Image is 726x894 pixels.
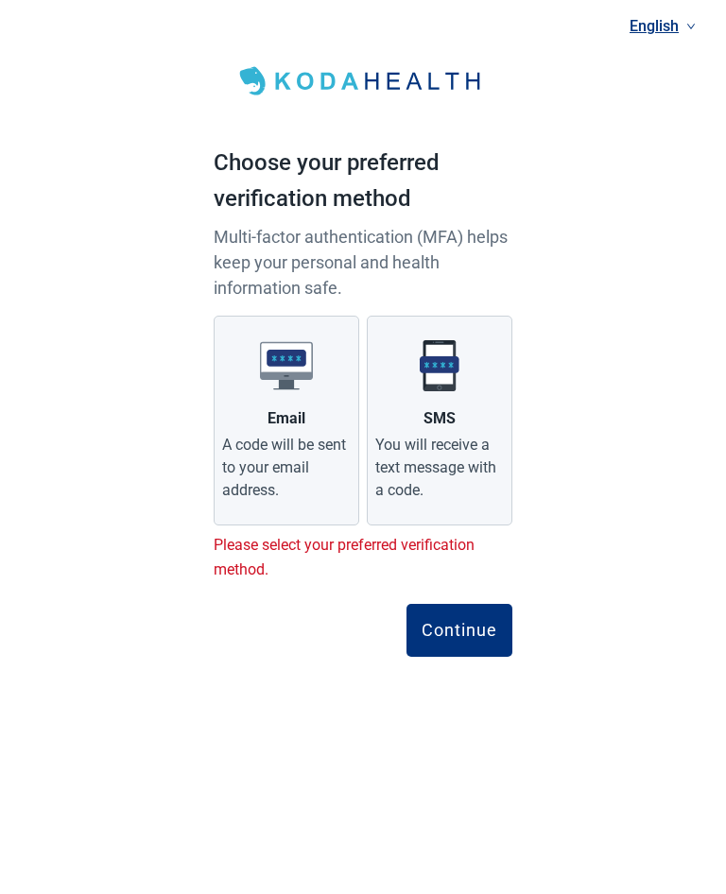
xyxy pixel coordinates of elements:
img: email [260,339,313,392]
div: You will receive a text message with a code. [375,434,504,502]
p: Multi-factor authentication (MFA) helps keep your personal and health information safe. [214,224,512,301]
div: SMS [423,407,456,430]
img: Koda Health [229,60,497,102]
span: down [686,22,696,31]
div: Continue [422,621,497,640]
img: sms [413,339,466,392]
div: A code will be sent to your email address. [222,434,351,502]
div: Email [268,407,305,430]
h1: Choose your preferred verification method [214,146,512,224]
a: Current language: English [622,10,703,42]
div: Please select your preferred verification method. [214,533,512,580]
button: Continue [406,604,512,657]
